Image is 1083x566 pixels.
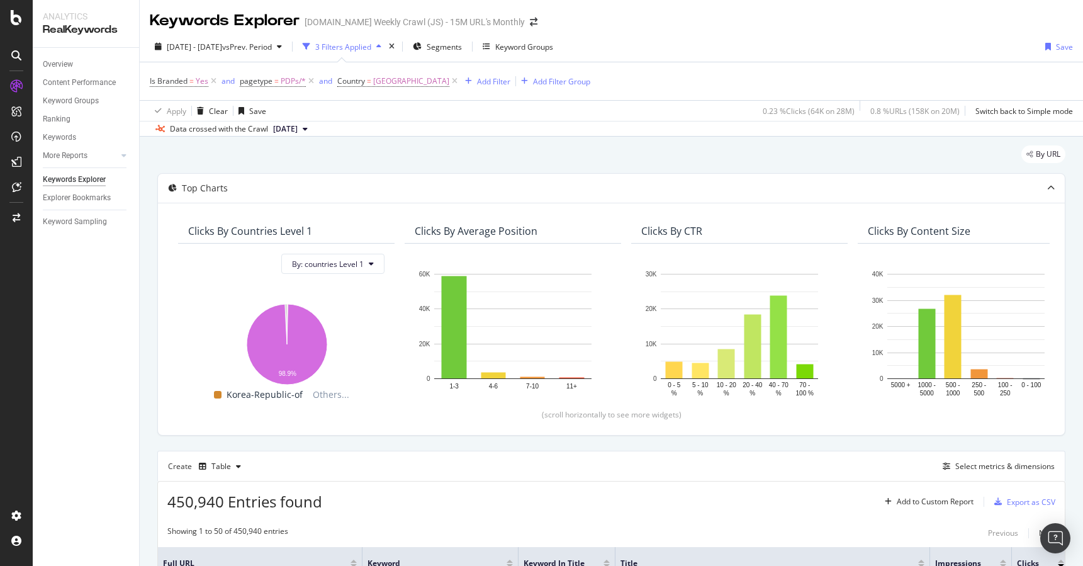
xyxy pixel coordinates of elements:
button: Segments [408,37,467,57]
div: Overview [43,58,73,71]
text: 500 - [946,382,960,388]
text: 0 - 5 [668,382,680,388]
text: 10K [872,349,884,356]
span: 450,940 Entries found [167,491,322,512]
a: Keyword Sampling [43,215,130,229]
button: By: countries Level 1 [281,254,384,274]
div: Apply [167,106,186,116]
div: Add Filter Group [533,76,590,87]
div: 3 Filters Applied [315,42,371,52]
div: Select metrics & dimensions [955,461,1055,472]
text: 40 - 70 [769,382,789,388]
text: % [776,390,782,397]
text: 11+ [566,383,577,390]
span: Yes [196,72,208,90]
button: and [319,75,332,87]
text: 10K [646,341,657,348]
text: 1000 [946,390,960,397]
text: % [671,390,677,397]
div: Ranking [43,113,70,126]
text: 7-10 [526,383,539,390]
div: Top Charts [182,182,228,195]
div: Analytics [43,10,129,23]
button: Keyword Groups [478,37,558,57]
a: Keyword Groups [43,94,130,108]
text: 60K [419,271,430,278]
div: Clear [209,106,228,116]
a: Keywords Explorer [43,173,130,186]
button: [DATE] - [DATE]vsPrev. Period [150,37,287,57]
div: Open Intercom Messenger [1040,523,1070,553]
span: Korea-Republic-of [227,387,303,402]
button: Save [1040,37,1073,57]
span: By: countries Level 1 [292,259,364,269]
a: Keywords [43,131,130,144]
div: Clicks By Content Size [868,225,970,237]
div: RealKeywords [43,23,129,37]
div: Table [211,463,231,470]
text: 0 [427,375,430,382]
text: 4-6 [489,383,498,390]
text: 1-3 [449,383,459,390]
button: Add Filter [460,74,510,89]
span: = [189,76,194,86]
a: Explorer Bookmarks [43,191,130,205]
div: Keywords Explorer [150,10,300,31]
text: 100 - [998,382,1013,388]
span: = [367,76,371,86]
text: % [724,390,729,397]
button: [DATE] [268,122,313,137]
div: times [386,40,397,53]
span: [GEOGRAPHIC_DATA] [373,72,449,90]
button: Save [233,101,266,121]
div: and [319,76,332,86]
a: More Reports [43,149,118,162]
div: Previous [988,528,1018,538]
div: Save [249,106,266,116]
div: Add to Custom Report [897,498,974,506]
text: 20 - 40 [743,382,763,388]
text: 40K [872,271,884,278]
button: and [222,75,235,87]
div: Keyword Sampling [43,215,107,229]
div: Content Performance [43,76,116,89]
div: Showing 1 to 50 of 450,940 entries [167,526,288,541]
svg: A chart. [188,298,384,387]
span: Is Branded [150,76,188,86]
div: Switch back to Simple mode [975,106,1073,116]
span: By URL [1036,150,1060,158]
div: Add Filter [477,76,510,87]
div: Create [168,456,246,477]
div: Clicks By countries Level 1 [188,225,312,237]
div: Export as CSV [1007,497,1055,507]
text: 20K [872,323,884,330]
text: 5000 + [891,382,911,388]
div: Next [1039,528,1055,538]
text: 40K [419,306,430,313]
div: 0.8 % URLs ( 158K on 20M ) [870,106,960,116]
text: 0 - 100 [1021,382,1041,388]
div: Keyword Groups [495,42,553,52]
div: A chart. [641,268,838,399]
span: = [274,76,279,86]
a: Content Performance [43,76,130,89]
text: 250 - [972,382,986,388]
text: 5000 [920,390,934,397]
text: 0 [653,375,657,382]
div: (scroll horizontally to see more widgets) [173,409,1050,420]
text: 30K [646,271,657,278]
span: Others... [308,387,354,402]
text: 5 - 10 [692,382,709,388]
text: % [749,390,755,397]
button: Apply [150,101,186,121]
a: Ranking [43,113,130,126]
text: % [697,390,703,397]
div: and [222,76,235,86]
div: 0.23 % Clicks ( 64K on 28M ) [763,106,855,116]
div: More Reports [43,149,87,162]
div: Clicks By Average Position [415,225,537,237]
span: vs Prev. Period [222,42,272,52]
div: Save [1056,42,1073,52]
button: Select metrics & dimensions [938,459,1055,474]
text: 98.9% [279,371,296,378]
